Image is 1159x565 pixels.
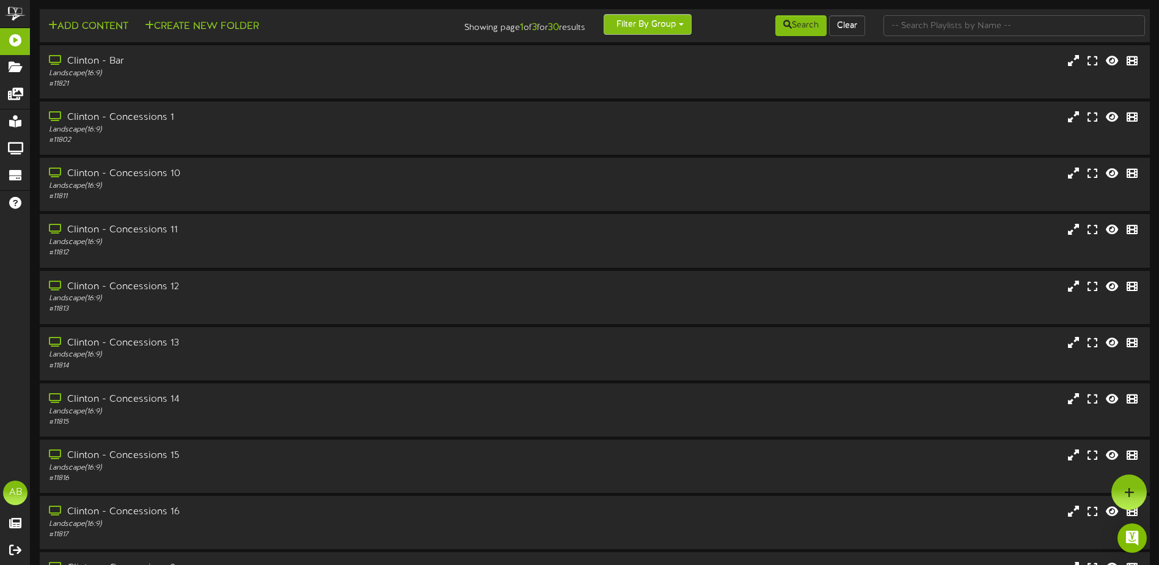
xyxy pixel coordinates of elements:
strong: 3 [532,22,537,33]
strong: 1 [520,22,524,33]
div: Landscape ( 16:9 ) [49,68,493,79]
button: Add Content [45,19,132,34]
div: # 11812 [49,248,493,258]
div: # 11817 [49,530,493,540]
div: Clinton - Concessions 1 [49,111,493,125]
div: Clinton - Concessions 15 [49,449,493,463]
button: Search [775,15,827,36]
button: Create New Folder [141,19,263,34]
div: AB [3,481,27,505]
div: Clinton - Bar [49,54,493,68]
div: Landscape ( 16:9 ) [49,181,493,191]
button: Clear [829,15,865,36]
div: Clinton - Concessions 13 [49,336,493,350]
div: Landscape ( 16:9 ) [49,237,493,248]
div: Landscape ( 16:9 ) [49,350,493,360]
div: Clinton - Concessions 14 [49,393,493,407]
div: Clinton - Concessions 16 [49,505,493,519]
div: Landscape ( 16:9 ) [49,407,493,417]
div: Landscape ( 16:9 ) [49,125,493,135]
div: Landscape ( 16:9 ) [49,519,493,530]
div: Clinton - Concessions 12 [49,280,493,294]
div: Open Intercom Messenger [1117,523,1147,553]
div: # 11802 [49,135,493,146]
button: Filter By Group [604,14,692,35]
div: Showing page of for results [408,14,594,35]
strong: 30 [548,22,559,33]
div: # 11815 [49,417,493,427]
div: Clinton - Concessions 10 [49,167,493,181]
div: # 11816 [49,473,493,484]
div: # 11814 [49,361,493,371]
div: # 11821 [49,79,493,89]
div: # 11813 [49,304,493,314]
div: # 11811 [49,191,493,202]
div: Clinton - Concessions 11 [49,223,493,237]
div: Landscape ( 16:9 ) [49,294,493,304]
input: -- Search Playlists by Name -- [883,15,1145,36]
div: Landscape ( 16:9 ) [49,463,493,473]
